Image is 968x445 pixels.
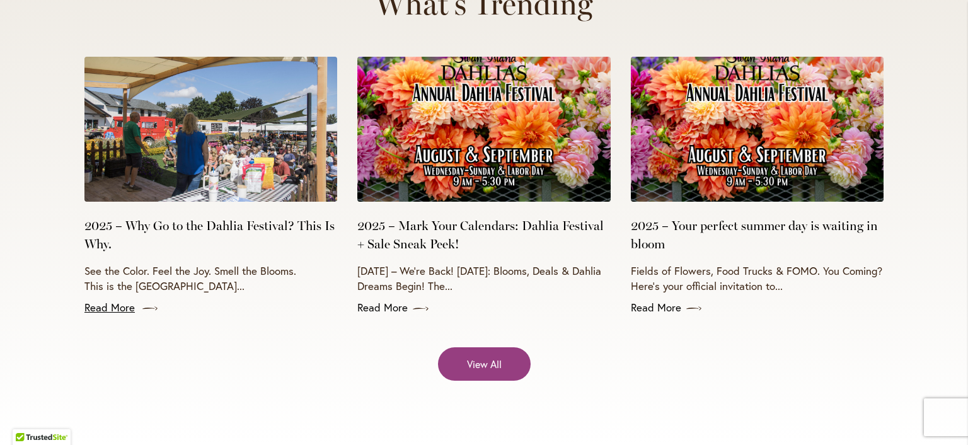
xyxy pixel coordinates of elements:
a: 2025 – Your perfect summer day is waiting in bloom [631,217,884,253]
a: Read More [357,300,610,315]
span: View All [467,357,502,371]
p: Fields of Flowers, Food Trucks & FOMO. You Coming? Here’s your official invitation to... [631,263,884,294]
a: Read More [84,300,337,315]
a: View All [438,347,531,381]
a: Read More [631,300,884,315]
img: 2025 Annual Dahlias Festival Poster [631,57,884,202]
img: 2025 Annual Dahlias Festival Poster [357,57,610,202]
a: 2025 – Why Go to the Dahlia Festival? This Is Why. [84,217,337,253]
img: Dahlia Lecture [84,57,337,202]
a: 2025 – Mark Your Calendars: Dahlia Festival + Sale Sneak Peek! [357,217,610,253]
p: See the Color. Feel the Joy. Smell the Blooms. This is the [GEOGRAPHIC_DATA]... [84,263,337,294]
p: [DATE] – We’re Back! [DATE]: Blooms, Deals & Dahlia Dreams Begin! The... [357,263,610,294]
